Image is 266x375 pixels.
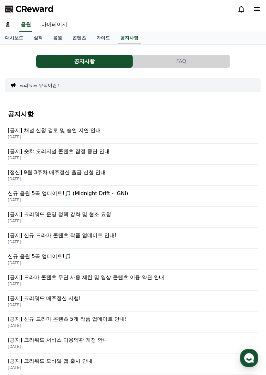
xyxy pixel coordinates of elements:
a: 음원 [19,18,32,32]
p: [DATE] [8,155,258,161]
p: [DATE] [8,344,258,349]
a: 실적 [28,32,48,44]
a: 신규 음원 5곡 업데이트!🎵 [DATE] [8,249,258,270]
p: [공지] 숏챠 오리지널 콘텐츠 잠정 중단 안내 [8,148,258,155]
p: [DATE] [8,176,258,182]
p: [DATE] [8,239,258,245]
a: CReward [5,4,54,14]
p: [공지] 크리워드 모바일 앱 출시 안내 [8,358,258,365]
p: [공지] 신규 드라마 콘텐츠 5개 작품 업데이트 안내! [8,316,258,323]
a: [공지] 신규 드라마 콘텐츠 작품 업데이트 안내! [DATE] [8,228,258,249]
a: 홈 [2,205,43,221]
p: [DATE] [8,218,258,224]
a: [공지] 숏챠 오리지널 콘텐츠 잠정 중단 안내 [DATE] [8,144,258,165]
a: [정산] 9월 3주차 매주정산 출금 신청 안내 [DATE] [8,165,258,186]
p: [공지] 크리워드 서비스 이용약관 개정 안내 [8,337,258,344]
button: FAQ [133,55,230,68]
p: [DATE] [8,134,258,140]
p: [공지] 크리워드 매주정산 시행! [8,295,258,302]
a: 마이페이지 [36,18,72,32]
p: [공지] 크리워드 운영 정책 강화 및 협조 요청 [8,211,258,218]
a: [공지] 크리워드 운영 정책 강화 및 협조 요청 [DATE] [8,207,258,228]
span: 설정 [100,214,108,220]
p: [공지] 드라마 콘텐츠 무단 사용 제한 및 영상 콘텐츠 이용 약관 안내 [8,274,258,281]
a: 대화 [43,205,83,221]
a: [공지] 드라마 콘텐츠 무단 사용 제한 및 영상 콘텐츠 이용 약관 안내 [DATE] [8,270,258,291]
p: [DATE] [8,281,258,286]
p: 신규 음원 5곡 업데이트!🎵 (Midnight Drift - IGNI) [8,190,258,197]
a: [공지] 크리워드 매주정산 시행! [DATE] [8,291,258,312]
h4: 공지사항 [8,110,258,118]
a: 콘텐츠 [67,32,91,44]
a: [공지] 채널 신청 검토 및 승인 지연 안내 [DATE] [8,123,258,144]
span: CReward [16,4,54,14]
a: 공지사항 [118,32,141,44]
a: 설정 [83,205,124,221]
p: [공지] 신규 드라마 콘텐츠 작품 업데이트 안내! [8,232,258,239]
button: 크리워드 뮤직이란? [19,82,59,89]
span: 대화 [59,215,67,220]
p: [DATE] [8,197,258,203]
p: [DATE] [8,323,258,328]
p: [DATE] [8,365,258,370]
button: 공지사항 [36,55,133,68]
p: [정산] 9월 3주차 매주정산 출금 신청 안내 [8,169,258,176]
a: 음원 [48,32,67,44]
p: 신규 음원 5곡 업데이트!🎵 [8,253,258,260]
a: 가이드 [91,32,115,44]
a: [공지] 크리워드 서비스 이용약관 개정 안내 [DATE] [8,333,258,354]
a: [공지] 신규 드라마 콘텐츠 5개 작품 업데이트 안내! [DATE] [8,312,258,333]
a: [공지] 크리워드 모바일 앱 출시 안내 [DATE] [8,354,258,375]
p: [DATE] [8,302,258,307]
a: 신규 음원 5곡 업데이트!🎵 (Midnight Drift - IGNI) [DATE] [8,186,258,207]
p: [공지] 채널 신청 검토 및 승인 지연 안내 [8,127,258,134]
span: 홈 [20,214,24,220]
p: [DATE] [8,260,258,266]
